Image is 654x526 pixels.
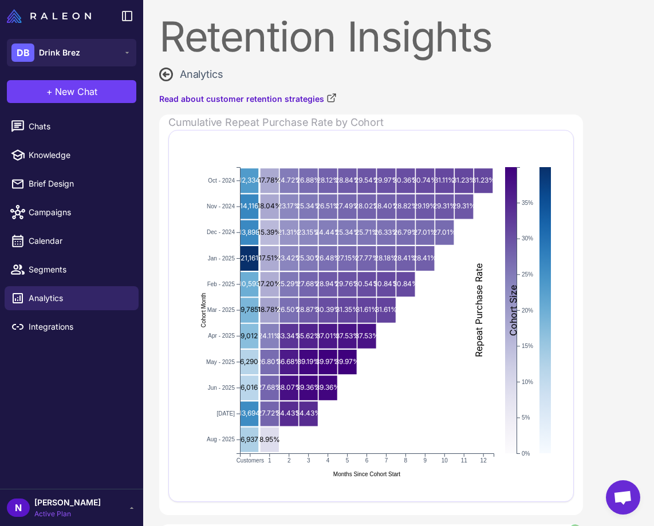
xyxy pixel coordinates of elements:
text: 28.41% [413,253,437,262]
text: 28.40% [373,201,399,210]
text: 10,593 [239,279,260,288]
text: 27.68% [258,383,282,391]
text: 27.49% [335,201,360,210]
text: 26.33% [374,227,399,236]
text: 39.19% [297,357,320,365]
text: 29.76% [335,279,360,288]
text: 27.77% [355,253,379,262]
span: Analytics [180,66,223,82]
button: +New Chat [7,80,136,103]
a: Brief Design [5,172,139,196]
text: 23.17% [278,201,301,210]
text: 3 [307,457,310,464]
text: 10% [522,378,533,385]
text: 31.23% [452,176,476,184]
div: Open chat [606,480,640,515]
text: 8.95% [259,434,280,443]
text: [DATE] [217,410,235,417]
text: 23.42% [277,253,302,262]
text: 25.34% [296,201,321,210]
text: 29.54% [354,176,380,184]
text: 29.31% [452,201,476,210]
text: 35.62% [296,331,321,339]
text: 5% [522,414,530,421]
div: N [7,499,30,517]
text: 26.50% [277,305,302,314]
text: 31.35% [336,305,359,314]
text: 27.01% [413,227,437,236]
text: 35% [522,199,533,205]
a: Knowledge [5,143,139,167]
text: 33.34% [277,331,302,339]
text: Nov - 2024 [207,203,235,209]
text: 24.72% [277,176,302,184]
text: Cohort Month [200,292,207,327]
span: Brief Design [29,177,129,190]
text: 39.36% [296,383,321,391]
text: 9 [424,457,427,464]
text: 13,694 [239,409,260,417]
text: 14,116 [240,201,258,210]
text: Mar - 2025 [207,307,235,313]
a: Campaigns [5,200,139,224]
text: 28.94% [316,279,341,288]
text: Repeat Purchase Rate [473,263,484,357]
text: 29.31% [433,201,456,210]
text: 17.20% [258,279,281,288]
span: Campaigns [29,206,129,219]
text: 27.72% [258,409,282,417]
text: 28.87% [296,305,321,314]
text: 34.43% [276,409,302,417]
a: Read about customer retention strategies [159,93,337,105]
text: 28.02% [354,201,380,210]
text: 28.84% [335,176,360,184]
span: + [46,85,53,98]
text: 21,161 [241,253,258,262]
text: 37.01% [316,331,340,339]
text: 27.68% [297,279,321,288]
div: Retention Insights [159,16,583,57]
text: 30.84% [393,279,419,288]
text: 18.04% [257,201,282,210]
text: 6,937 [241,434,258,443]
text: 39.97% [316,357,340,365]
text: 17.51% [259,253,281,262]
text: 31.23% [472,176,495,184]
text: 7 [385,457,388,464]
span: Chats [29,120,129,133]
text: 34.43% [296,409,321,417]
text: 10 [442,457,448,464]
img: Raleon Logo [7,9,91,23]
a: Calendar [5,229,139,253]
text: Jun - 2025 [208,384,235,390]
text: 25.30% [296,253,321,262]
text: 25.34% [335,227,360,236]
a: Raleon Logo [7,9,96,23]
text: 4 [326,457,330,464]
text: 12,334 [239,176,260,184]
text: Cohort Size [507,284,519,335]
text: May - 2025 [206,358,235,365]
text: 26.79% [393,227,418,236]
text: 29.19% [413,201,436,210]
text: 25% [522,271,533,277]
button: DBDrink Brez [7,39,136,66]
div: DB [11,43,34,62]
text: Jan - 2025 [208,255,235,261]
text: Oct - 2024 [208,177,235,183]
text: 24.11% [258,331,281,339]
text: 25.29% [277,279,301,288]
text: Months Since Cohort Start [333,471,400,477]
text: 30.36% [393,176,418,184]
text: 30% [522,235,533,242]
text: 13,898 [239,227,259,236]
text: 9,012 [241,331,258,339]
text: 25.71% [355,227,379,236]
text: 38.07% [277,383,302,391]
text: 15.39% [258,227,281,236]
text: 28.41% [393,253,417,262]
text: 17.78% [258,176,281,184]
text: 37.53% [336,331,360,339]
text: 23.15% [297,227,320,236]
span: Drink Brez [39,46,80,59]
